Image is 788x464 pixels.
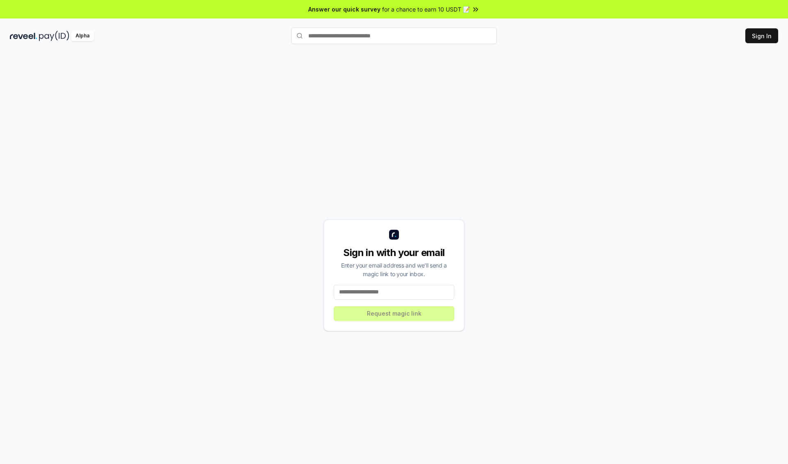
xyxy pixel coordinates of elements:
span: for a chance to earn 10 USDT 📝 [382,5,470,14]
img: pay_id [39,31,69,41]
div: Sign in with your email [334,246,454,259]
img: logo_small [389,230,399,240]
span: Answer our quick survey [308,5,380,14]
div: Enter your email address and we’ll send a magic link to your inbox. [334,261,454,278]
div: Alpha [71,31,94,41]
img: reveel_dark [10,31,37,41]
button: Sign In [745,28,778,43]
